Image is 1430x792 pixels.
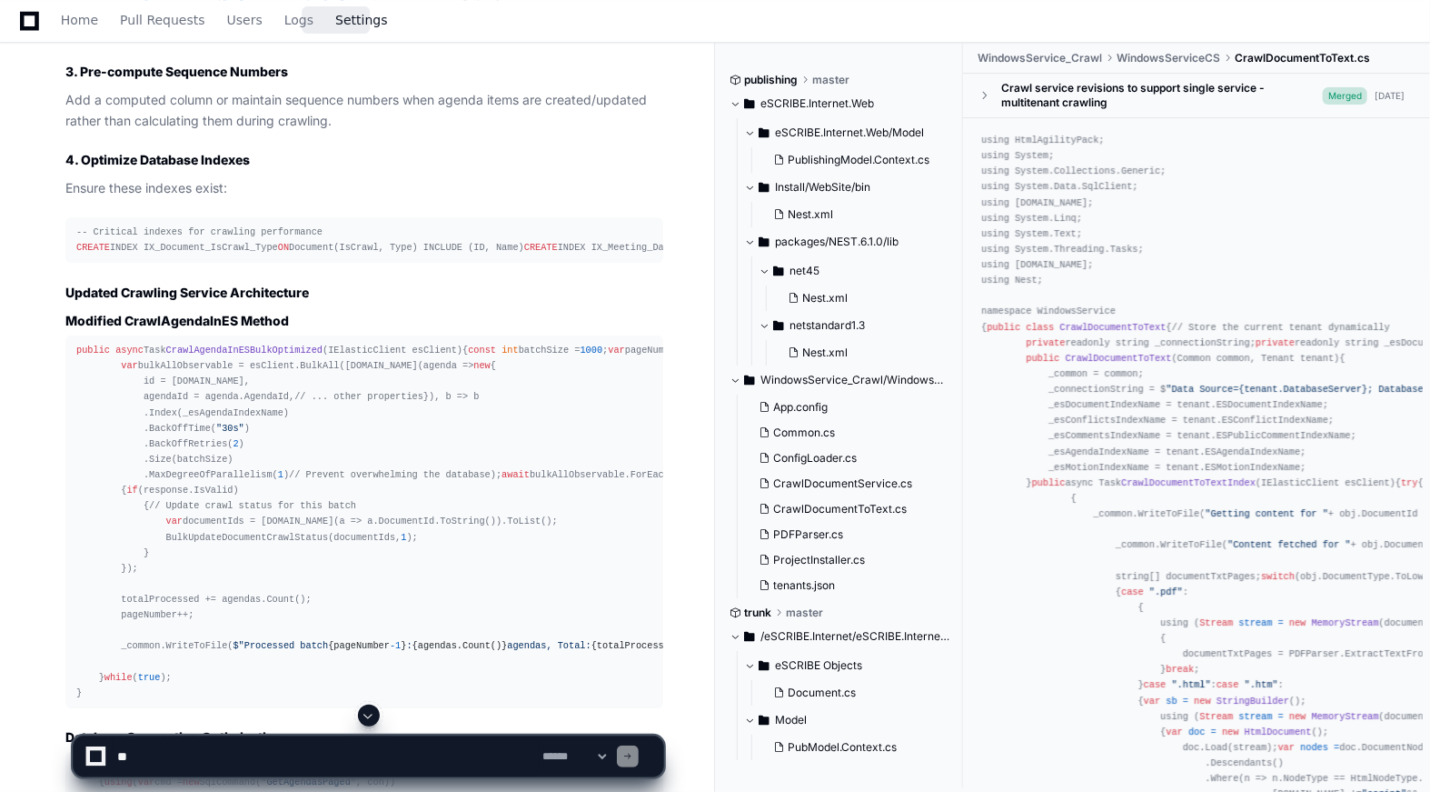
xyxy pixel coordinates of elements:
button: netstandard1.3 [759,311,949,340]
button: Common.cs [751,420,938,446]
svg: Directory [759,231,770,253]
span: new [1289,617,1306,628]
span: public [1031,477,1065,488]
button: tenants.json [751,573,938,598]
span: var [1144,696,1160,707]
span: CrawlDocumentToText [1065,353,1171,364]
span: WindowsService_Crawl [978,51,1102,65]
button: Document.cs [766,680,938,706]
span: trunk [744,606,771,620]
span: Stream [1199,617,1233,628]
span: CrawlDocumentToText.cs [773,502,907,516]
span: (IElasticClient esClient) [1256,477,1395,488]
span: var [166,516,183,526]
button: /eSCRIBE.Internet/eSCRIBE.Internet.WebService/eSCRIBE.Internet.WebService [730,622,949,651]
span: MemoryStream [1312,617,1379,628]
p: Ensure these indexes exist: [65,178,663,199]
span: case [1216,679,1239,690]
button: WindowsService_Crawl/WindowsServiceCS [730,366,949,395]
span: {agendas.Count()} [412,640,508,651]
span: // ... other properties [294,391,423,402]
svg: Directory [744,369,755,391]
button: net45 [759,256,949,286]
span: public [1026,353,1059,364]
strong: 3. Pre-compute Sequence Numbers [65,64,288,79]
button: CrawlDocumentToText.cs [751,496,938,522]
span: var [121,360,137,371]
p: Add a computed column or maintain sequence numbers when agenda items are created/updated rather t... [65,90,663,132]
div: Crawl service revisions to support single service - multitenant crawling [1001,81,1323,110]
span: master [786,606,823,620]
span: Merged [1323,87,1367,105]
span: App.config [773,400,828,415]
button: packages/NEST.6.1.0/lib [744,227,949,256]
button: Install/WebSite/bin [744,173,949,202]
span: netstandard1.3 [789,318,865,333]
strong: 4. Optimize Database Indexes [65,152,250,167]
span: CREATE [524,242,558,253]
span: PDFParser.cs [773,527,843,542]
span: async [115,345,144,356]
span: = [1278,617,1284,628]
span: Settings [335,15,387,25]
span: tenants.json [773,578,835,593]
span: try [1401,477,1417,488]
svg: Directory [773,260,784,282]
span: CrawlDocumentToText.cs [1235,51,1370,65]
span: switch [1261,571,1295,582]
span: // Store the current tenant dynamically [1172,322,1390,333]
span: new [473,360,490,371]
div: [DATE] [1375,89,1405,103]
span: eSCRIBE.Internet.Web/Model [775,125,924,140]
div: INDEX IX_Document_IsCrawl_Type Document(IsCrawl, Type) INCLUDE (ID, Name) INDEX IX_Meeting_DatePu... [76,225,652,256]
span: ".html" [1171,679,1210,690]
span: public [987,322,1020,333]
span: packages/NEST.6.1.0/lib [775,235,899,249]
div: { batchSize = ; pageNumber = ; totalProcessed = ; { agendas = GetAgendasPaged(pageNumber, batchSi... [76,343,652,701]
svg: Directory [773,315,784,336]
span: stream [1238,617,1272,628]
span: CrawlDocumentToText [1059,322,1166,333]
button: eSCRIBE Objects [744,651,949,680]
span: master [812,73,849,87]
span: const [468,345,496,356]
span: await [501,469,530,480]
span: "30s" [216,423,244,434]
button: CrawlDocumentService.cs [751,471,938,496]
span: Nest.xml [802,291,848,306]
span: if [126,485,137,496]
span: /eSCRIBE.Internet/eSCRIBE.Internet.WebService/eSCRIBE.Internet.WebService [760,629,949,644]
svg: Directory [759,122,770,144]
span: Common.cs [773,426,835,440]
span: IElasticClient esClient [328,345,457,356]
span: net45 [789,264,819,278]
span: -1 [390,640,401,651]
span: CrawlDocumentService.cs [773,476,912,491]
span: 1000 [581,345,603,356]
span: ON [278,242,289,253]
span: Nest.xml [788,207,833,222]
span: Document.cs [788,686,856,700]
span: Install/WebSite/bin [775,180,870,195]
span: Home [61,15,98,25]
span: case [1144,679,1167,690]
button: Nest.xml [780,340,938,366]
button: Nest.xml [780,286,938,311]
span: int [501,345,518,356]
span: 2 [233,438,239,449]
span: // Prevent overwhelming the database [289,469,491,480]
button: PDFParser.cs [751,522,938,547]
span: eSCRIBE.Internet.Web [760,96,874,111]
span: CrawlDocumentToTextIndex [1121,477,1256,488]
span: private [1026,337,1065,348]
span: PublishingModel.Context.cs [788,153,929,167]
span: sb [1166,696,1177,707]
span: $"Processed batch : agendas, Total: " [233,640,687,651]
button: eSCRIBE.Internet.Web [730,89,949,118]
svg: Directory [759,655,770,677]
span: Task ( ) [76,345,462,356]
span: break [1166,664,1194,675]
span: Users [227,15,263,25]
span: StringBuilder [1216,696,1289,707]
span: ProjectInstaller.cs [773,553,865,567]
